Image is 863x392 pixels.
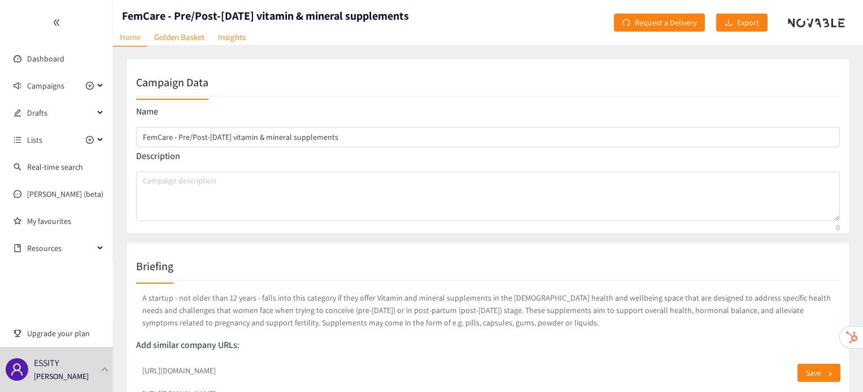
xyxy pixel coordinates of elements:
span: plus-circle [86,82,94,90]
h2: Campaign Data [136,74,208,90]
span: unordered-list [14,136,21,144]
span: user [10,363,24,376]
a: Real-time search [27,162,83,172]
span: sound [14,82,21,90]
a: My favourites [27,210,104,232]
a: [PERSON_NAME] (beta) [27,189,103,199]
span: Drafts [27,102,94,124]
p: Description [136,150,840,162]
h2: Briefing [136,258,173,274]
textarea: campaign description [136,171,840,221]
span: Save [806,367,821,379]
span: plus-circle [86,136,94,144]
a: Golden Basket [147,28,211,46]
button: downloadExport [716,14,768,32]
span: edit [14,109,21,117]
span: double-left [53,19,60,27]
p: Name [136,105,840,118]
span: Lists [27,129,42,151]
span: redo [622,19,630,28]
h1: FemCare - Pre/Post-[DATE] vitamin & mineral supplements [122,8,409,24]
span: Request a Delivery [635,16,696,29]
a: Dashboard [27,54,64,64]
span: Upgrade your plan [27,322,104,345]
span: trophy [14,329,21,337]
span: Resources [27,237,94,259]
p: [PERSON_NAME] [34,370,89,382]
a: Home [113,28,147,47]
a: Insights [211,28,252,46]
button: Save [797,364,840,382]
span: book [14,244,21,252]
input: campaign name [136,127,840,147]
button: redoRequest a Delivery [614,14,705,32]
p: A startup - not older than 12 years - falls into this category if they offer Vitamin and mineral ... [136,289,840,331]
p: Add similar company URLs: [136,339,840,351]
p: ESSITY [34,356,59,370]
span: Campaigns [27,74,64,97]
span: Export [737,16,759,29]
span: download [725,19,733,28]
iframe: Chat Widget [807,338,863,392]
